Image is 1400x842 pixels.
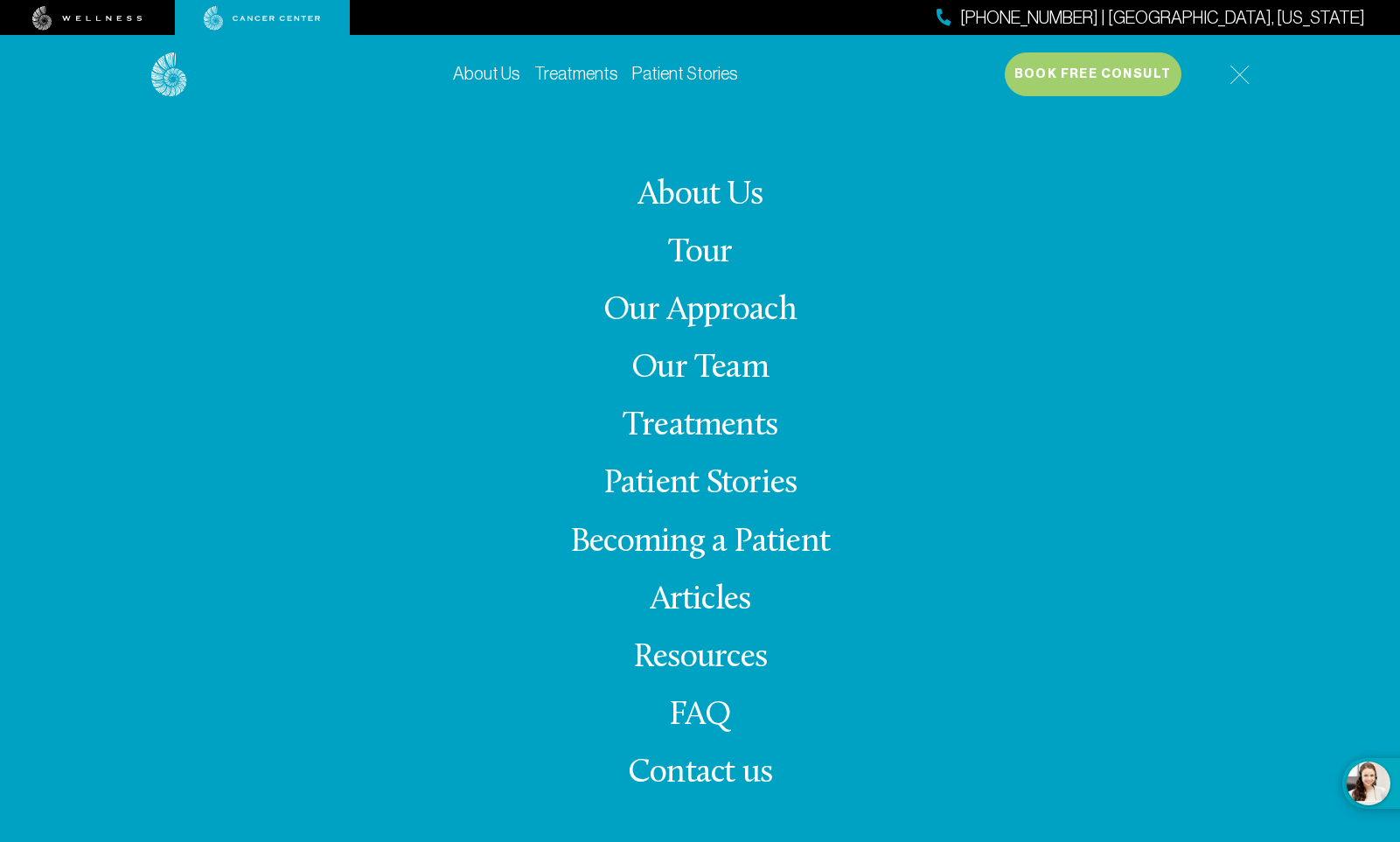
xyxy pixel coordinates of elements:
[633,641,767,675] a: Resources
[960,5,1365,31] span: [PHONE_NUMBER] | [GEOGRAPHIC_DATA], [US_STATE]
[637,178,763,212] a: About Us
[32,6,143,31] img: wellness
[632,64,738,83] a: Patient Stories
[151,52,187,97] img: logo
[650,583,751,617] a: Articles
[669,699,732,733] a: FAQ
[534,64,618,83] a: Treatments
[603,294,797,328] a: Our Approach
[623,409,777,443] a: Treatments
[1005,52,1181,96] button: Book Free Consult
[668,236,733,270] a: Tour
[453,64,520,83] a: About Us
[603,467,798,501] a: Patient Stories
[631,351,769,386] a: Our Team
[204,6,321,31] img: cancer center
[1229,65,1250,85] img: icon-hamburger
[628,756,772,790] span: Contact us
[937,5,1365,31] a: [PHONE_NUMBER] | [GEOGRAPHIC_DATA], [US_STATE]
[570,525,830,560] a: Becoming a Patient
